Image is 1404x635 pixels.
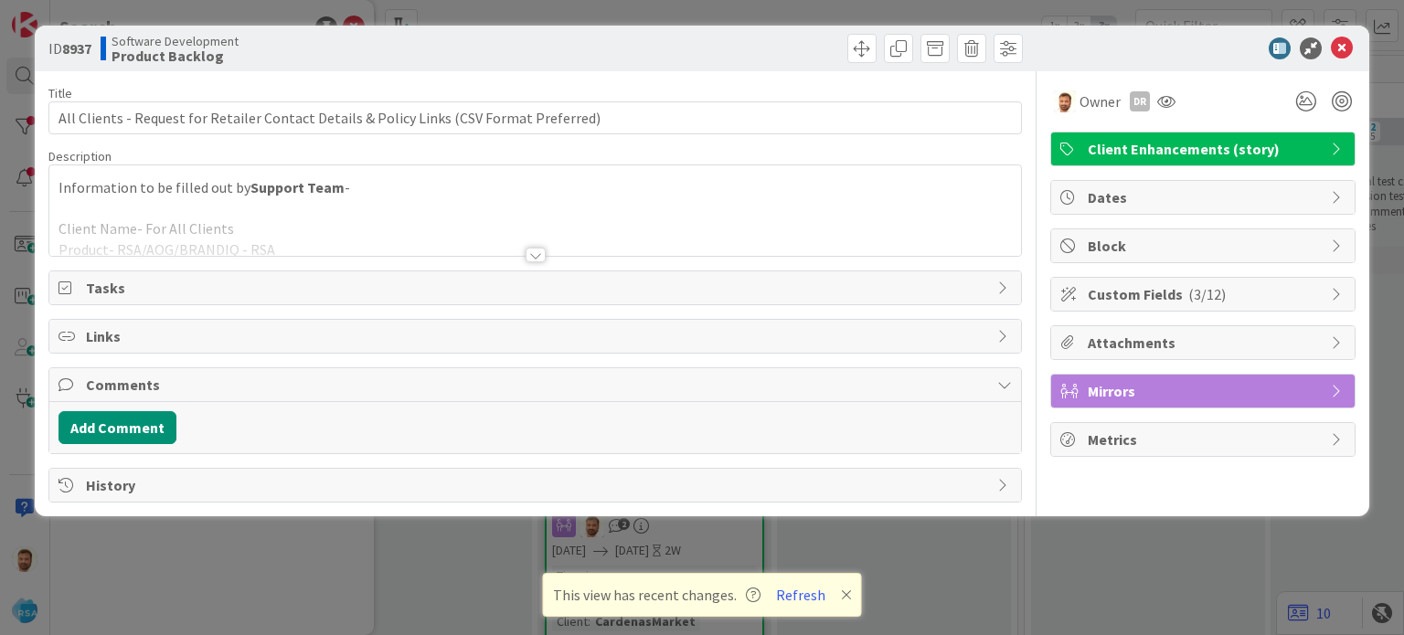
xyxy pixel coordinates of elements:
span: ID [48,37,91,59]
span: Links [86,325,987,347]
strong: Support Team [250,178,345,196]
span: History [86,474,987,496]
div: DR [1130,91,1150,111]
b: Product Backlog [112,48,239,63]
input: type card name here... [48,101,1021,134]
span: Mirrors [1088,380,1322,402]
label: Title [48,85,72,101]
span: ( 3/12 ) [1188,285,1226,303]
span: Block [1088,235,1322,257]
span: Tasks [86,277,987,299]
button: Refresh [770,583,832,607]
p: Information to be filled out by - [58,177,1011,198]
img: AS [1054,90,1076,112]
b: 8937 [62,39,91,58]
span: Comments [86,374,987,396]
span: Description [48,148,112,164]
span: Attachments [1088,332,1322,354]
span: Client Enhancements (story) [1088,138,1322,160]
span: This view has recent changes. [553,584,760,606]
span: Metrics [1088,429,1322,450]
span: Custom Fields [1088,283,1322,305]
span: Software Development [112,34,239,48]
button: Add Comment [58,411,176,444]
span: Owner [1080,90,1121,112]
span: Dates [1088,186,1322,208]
